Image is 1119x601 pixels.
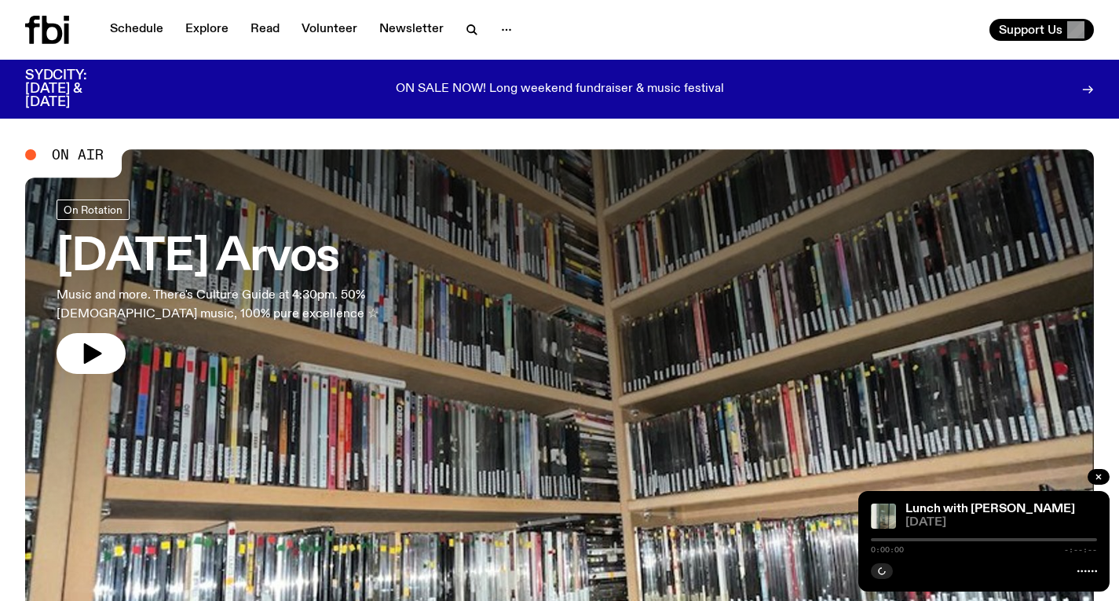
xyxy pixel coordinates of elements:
a: On Rotation [57,200,130,220]
p: Music and more. There's Culture Guide at 4:30pm. 50% [DEMOGRAPHIC_DATA] music, 100% pure excellen... [57,286,459,324]
a: Lunch with [PERSON_NAME] [905,503,1075,515]
span: [DATE] [905,517,1097,529]
span: Support Us [999,23,1062,37]
h3: SYDCITY: [DATE] & [DATE] [25,69,126,109]
a: [DATE] ArvosMusic and more. There's Culture Guide at 4:30pm. 50% [DEMOGRAPHIC_DATA] music, 100% p... [57,200,459,374]
p: ON SALE NOW! Long weekend fundraiser & music festival [396,82,724,97]
a: Schedule [101,19,173,41]
span: -:--:-- [1064,546,1097,554]
a: Volunteer [292,19,367,41]
a: Read [241,19,289,41]
a: Explore [176,19,238,41]
span: On Rotation [64,203,123,215]
a: Newsletter [370,19,453,41]
span: On Air [52,148,104,162]
button: Support Us [989,19,1094,41]
span: 0:00:00 [871,546,904,554]
h3: [DATE] Arvos [57,236,459,280]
